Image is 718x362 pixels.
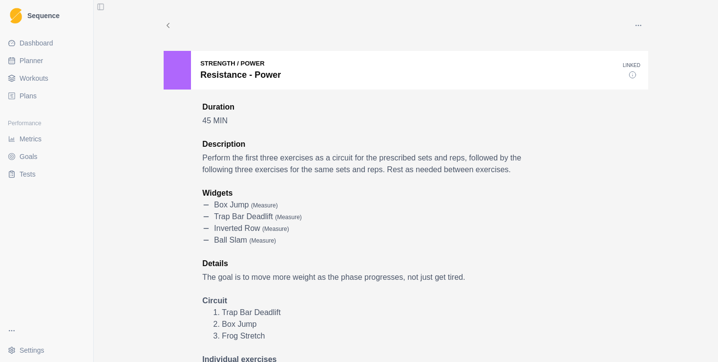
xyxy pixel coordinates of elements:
[214,199,277,211] p: Box Jump
[222,330,510,342] li: Frog Stretch
[4,53,89,68] a: Planner
[200,59,281,68] p: Strength / Power
[4,35,89,51] a: Dashboard
[275,214,302,221] span: ( measure )
[20,73,48,83] span: Workouts
[4,115,89,131] div: Performance
[4,70,89,86] a: Workouts
[4,4,89,27] a: LogoSequence
[222,318,510,330] li: Box Jump
[262,226,289,232] span: ( measure )
[27,12,60,19] span: Sequence
[20,91,37,101] span: Plans
[20,152,38,161] span: Goals
[4,131,89,147] a: Metrics
[20,169,36,179] span: Tests
[202,258,529,270] p: Details
[4,342,89,358] button: Settings
[4,166,89,182] a: Tests
[214,211,301,223] p: Trap Bar Deadlift
[202,187,529,199] p: Widgets
[200,68,281,82] p: Resistance - Power
[202,138,529,150] p: Description
[20,38,53,48] span: Dashboard
[202,296,227,305] strong: Circuit
[202,101,529,113] p: Duration
[20,134,42,144] span: Metrics
[202,115,529,127] p: 45 MIN
[10,8,22,24] img: Logo
[623,62,640,69] p: Linked
[4,88,89,104] a: Plans
[4,149,89,164] a: Goals
[202,271,529,283] p: The goal is to move more weight as the phase progresses, not just get tired.
[251,202,278,209] span: ( measure )
[20,56,43,66] span: Planner
[214,234,276,246] p: Ball Slam
[222,307,510,318] li: Trap Bar Deadlift
[249,237,276,244] span: ( measure )
[202,152,529,176] p: Perform the first three exercises as a circuit for the prescribed sets and reps, followed by the ...
[214,223,289,234] p: Inverted Row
